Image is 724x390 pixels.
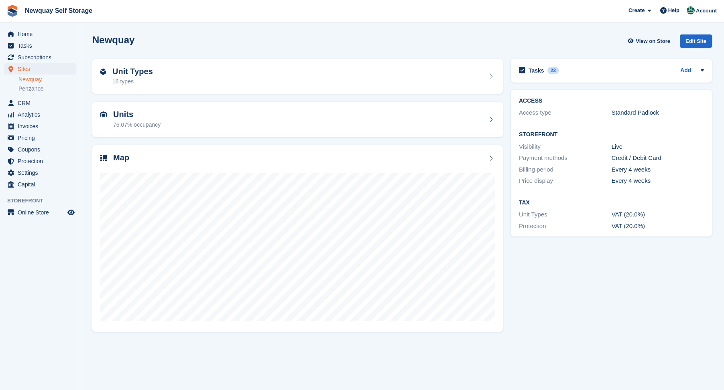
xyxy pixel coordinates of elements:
[18,179,66,190] span: Capital
[100,111,107,117] img: unit-icn-7be61d7bf1b0ce9d3e12c5938cc71ed9869f7b940bace4675aadf7bd6d80202e.svg
[687,6,695,14] img: JON
[519,154,612,163] div: Payment methods
[696,7,717,15] span: Account
[4,167,76,178] a: menu
[4,28,76,40] a: menu
[18,167,66,178] span: Settings
[4,132,76,143] a: menu
[18,156,66,167] span: Protection
[519,222,612,231] div: Protection
[4,179,76,190] a: menu
[18,144,66,155] span: Coupons
[612,222,704,231] div: VAT (20.0%)
[7,197,80,205] span: Storefront
[112,67,153,76] h2: Unit Types
[113,121,161,129] div: 76.07% occupancy
[519,165,612,174] div: Billing period
[680,34,712,48] div: Edit Site
[612,108,704,117] div: Standard Padlock
[92,34,134,45] h2: Newquay
[612,210,704,219] div: VAT (20.0%)
[626,34,673,48] a: View on Store
[4,144,76,155] a: menu
[519,131,704,138] h2: Storefront
[519,200,704,206] h2: Tax
[612,142,704,152] div: Live
[113,153,129,162] h2: Map
[4,97,76,109] a: menu
[100,155,107,161] img: map-icn-33ee37083ee616e46c38cad1a60f524a97daa1e2b2c8c0bc3eb3415660979fc1.svg
[519,210,612,219] div: Unit Types
[18,207,66,218] span: Online Store
[519,142,612,152] div: Visibility
[22,4,96,17] a: Newquay Self Storage
[92,145,503,332] a: Map
[18,121,66,132] span: Invoices
[18,109,66,120] span: Analytics
[628,6,645,14] span: Create
[519,108,612,117] div: Access type
[18,40,66,51] span: Tasks
[18,132,66,143] span: Pricing
[18,76,76,83] a: Newquay
[680,66,691,75] a: Add
[18,28,66,40] span: Home
[668,6,679,14] span: Help
[113,110,161,119] h2: Units
[519,98,704,104] h2: ACCESS
[4,52,76,63] a: menu
[519,176,612,186] div: Price display
[18,52,66,63] span: Subscriptions
[100,69,106,75] img: unit-type-icn-2b2737a686de81e16bb02015468b77c625bbabd49415b5ef34ead5e3b44a266d.svg
[612,165,704,174] div: Every 4 weeks
[92,102,503,137] a: Units 76.07% occupancy
[92,59,503,94] a: Unit Types 16 types
[612,176,704,186] div: Every 4 weeks
[18,63,66,75] span: Sites
[612,154,704,163] div: Credit / Debit Card
[4,109,76,120] a: menu
[4,207,76,218] a: menu
[680,34,712,51] a: Edit Site
[4,121,76,132] a: menu
[4,156,76,167] a: menu
[4,40,76,51] a: menu
[529,67,544,74] h2: Tasks
[66,208,76,217] a: Preview store
[4,63,76,75] a: menu
[18,97,66,109] span: CRM
[636,37,670,45] span: View on Store
[547,67,559,74] div: 23
[18,85,76,93] a: Penzance
[6,5,18,17] img: stora-icon-8386f47178a22dfd0bd8f6a31ec36ba5ce8667c1dd55bd0f319d3a0aa187defe.svg
[112,77,153,86] div: 16 types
